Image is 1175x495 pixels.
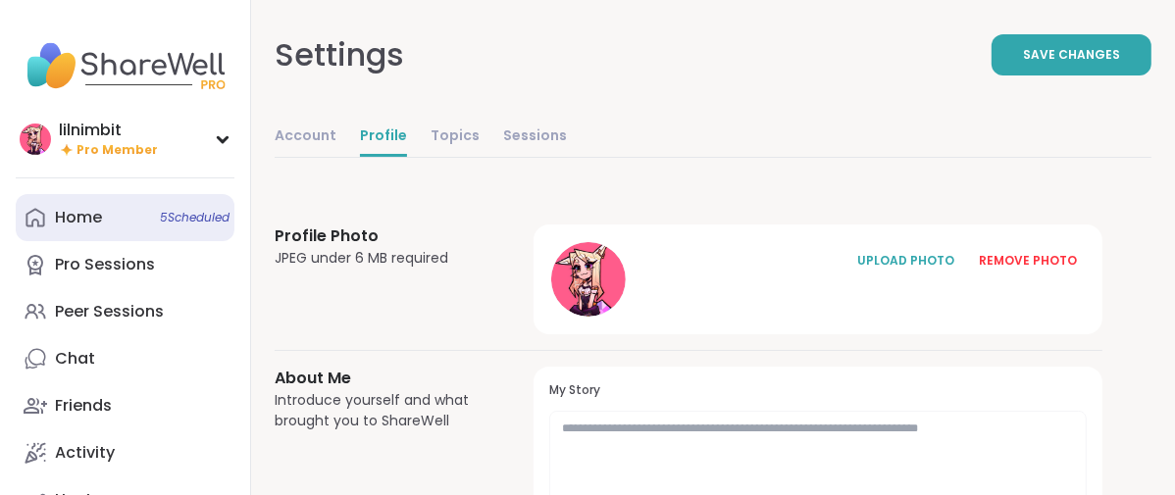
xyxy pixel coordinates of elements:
[847,240,965,281] button: UPLOAD PHOTO
[979,252,1077,270] div: REMOVE PHOTO
[16,288,234,335] a: Peer Sessions
[55,301,164,322] div: Peer Sessions
[275,118,336,157] a: Account
[275,367,486,390] h3: About Me
[55,395,112,417] div: Friends
[16,382,234,429] a: Friends
[16,194,234,241] a: Home5Scheduled
[59,120,158,141] div: lilnimbit
[275,224,486,248] h3: Profile Photo
[360,118,407,157] a: Profile
[275,390,486,431] div: Introduce yourself and what brought you to ShareWell
[160,210,230,225] span: 5 Scheduled
[20,124,51,155] img: lilnimbit
[16,31,234,100] img: ShareWell Nav Logo
[549,382,1087,399] h3: My Story
[1023,46,1120,64] span: Save Changes
[275,31,404,78] div: Settings
[503,118,567,157] a: Sessions
[55,348,95,370] div: Chat
[969,240,1087,281] button: REMOVE PHOTO
[857,252,955,270] div: UPLOAD PHOTO
[55,442,115,464] div: Activity
[16,241,234,288] a: Pro Sessions
[55,254,155,275] div: Pro Sessions
[77,142,158,159] span: Pro Member
[275,248,486,269] div: JPEG under 6 MB required
[16,335,234,382] a: Chat
[16,429,234,476] a: Activity
[55,207,102,228] div: Home
[431,118,480,157] a: Topics
[992,34,1151,75] button: Save Changes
